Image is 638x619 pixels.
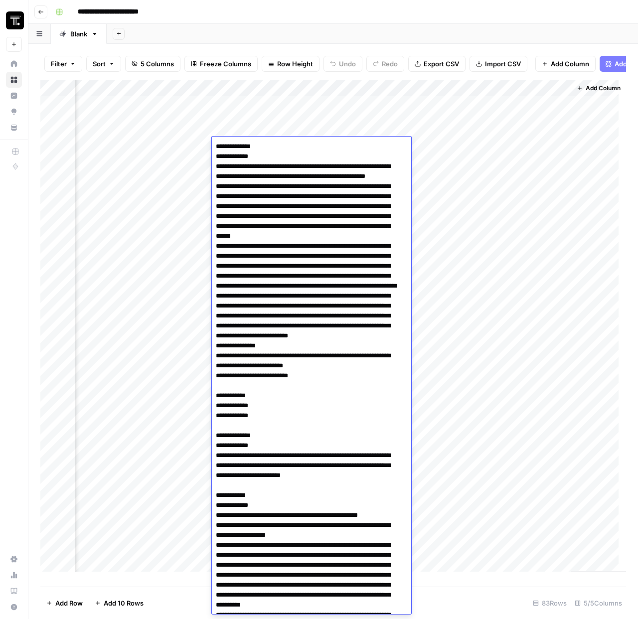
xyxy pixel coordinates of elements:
button: Filter [44,56,82,72]
span: Row Height [277,59,313,69]
a: Learning Hub [6,583,22,599]
span: Add Row [55,598,83,608]
span: Freeze Columns [200,59,251,69]
button: Workspace: Thoughtspot [6,8,22,33]
span: Redo [382,59,398,69]
span: Sort [93,59,106,69]
span: Add Column [586,84,621,93]
div: 5/5 Columns [571,595,626,611]
button: Export CSV [408,56,466,72]
button: 5 Columns [125,56,180,72]
span: 5 Columns [141,59,174,69]
button: Freeze Columns [184,56,258,72]
span: Export CSV [424,59,459,69]
button: Add Column [535,56,596,72]
div: Blank [70,29,87,39]
button: Sort [86,56,121,72]
button: Import CSV [470,56,527,72]
button: Add Column [573,82,625,95]
a: Usage [6,567,22,583]
button: Row Height [262,56,319,72]
a: Settings [6,551,22,567]
button: Add Row [40,595,89,611]
button: Redo [366,56,404,72]
a: Your Data [6,120,22,136]
button: Help + Support [6,599,22,615]
span: Filter [51,59,67,69]
span: Add Column [551,59,589,69]
div: 83 Rows [529,595,571,611]
span: Import CSV [485,59,521,69]
a: Blank [51,24,107,44]
a: Home [6,56,22,72]
img: Thoughtspot Logo [6,11,24,29]
span: Add 10 Rows [104,598,144,608]
button: Undo [323,56,362,72]
button: Add 10 Rows [89,595,150,611]
a: Insights [6,88,22,104]
a: Opportunities [6,104,22,120]
a: Browse [6,72,22,88]
span: Undo [339,59,356,69]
